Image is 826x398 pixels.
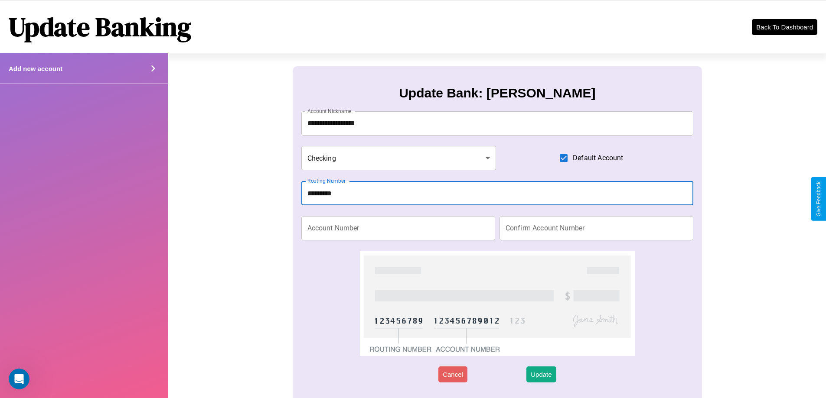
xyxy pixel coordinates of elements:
button: Back To Dashboard [752,19,817,35]
label: Routing Number [307,177,346,184]
span: Default Account [573,153,623,163]
label: Account Nickname [307,107,352,115]
img: check [360,251,634,356]
h3: Update Bank: [PERSON_NAME] [399,86,595,100]
h4: Add new account [9,65,62,72]
button: Cancel [438,366,467,382]
button: Update [526,366,556,382]
div: Give Feedback [816,181,822,217]
iframe: Intercom live chat [9,369,29,389]
h1: Update Banking [9,9,191,45]
div: Checking [301,146,496,170]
